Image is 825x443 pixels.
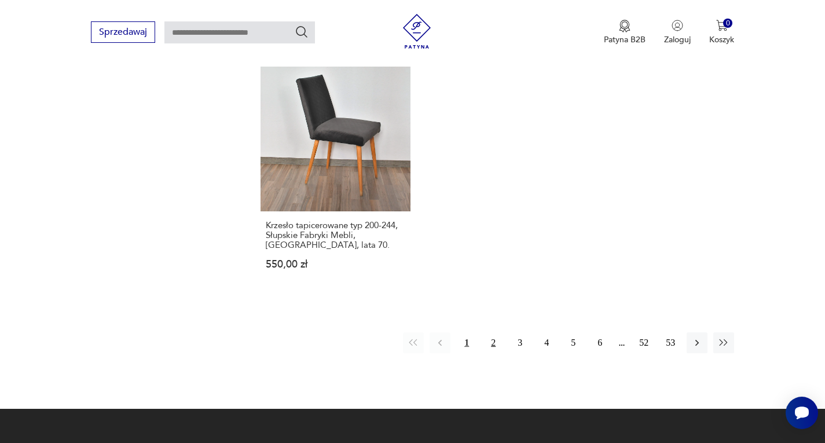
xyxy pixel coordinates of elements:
[619,20,630,32] img: Ikona medalu
[633,332,654,353] button: 52
[266,221,406,250] h3: Krzesło tapicerowane typ 200-244, Słupskie Fabryki Mebli, [GEOGRAPHIC_DATA], lata 70.
[664,20,691,45] button: Zaloguj
[723,19,733,28] div: 0
[709,34,734,45] p: Koszyk
[660,332,681,353] button: 53
[295,25,309,39] button: Szukaj
[563,332,584,353] button: 5
[91,21,155,43] button: Sprzedawaj
[672,20,683,31] img: Ikonka użytkownika
[266,259,406,269] p: 550,00 zł
[786,397,818,429] iframe: Smartsupp widget button
[604,20,646,45] a: Ikona medaluPatyna B2B
[709,20,734,45] button: 0Koszyk
[589,332,610,353] button: 6
[664,34,691,45] p: Zaloguj
[456,332,477,353] button: 1
[399,14,434,49] img: Patyna - sklep z meblami i dekoracjami vintage
[604,20,646,45] button: Patyna B2B
[604,34,646,45] p: Patyna B2B
[716,20,728,31] img: Ikona koszyka
[509,332,530,353] button: 3
[91,29,155,37] a: Sprzedawaj
[536,332,557,353] button: 4
[483,332,504,353] button: 2
[261,61,411,292] a: Krzesło tapicerowane typ 200-244, Słupskie Fabryki Mebli, Polska, lata 70.Krzesło tapicerowane ty...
